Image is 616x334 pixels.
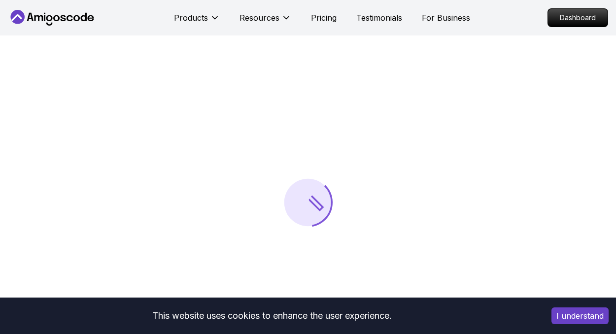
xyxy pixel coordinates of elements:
[356,12,402,24] a: Testimonials
[174,12,208,24] p: Products
[240,12,291,32] button: Resources
[7,305,537,327] div: This website uses cookies to enhance the user experience.
[548,9,608,27] p: Dashboard
[311,12,337,24] a: Pricing
[174,12,220,32] button: Products
[551,307,609,324] button: Accept cookies
[422,12,470,24] a: For Business
[548,8,608,27] a: Dashboard
[240,12,279,24] p: Resources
